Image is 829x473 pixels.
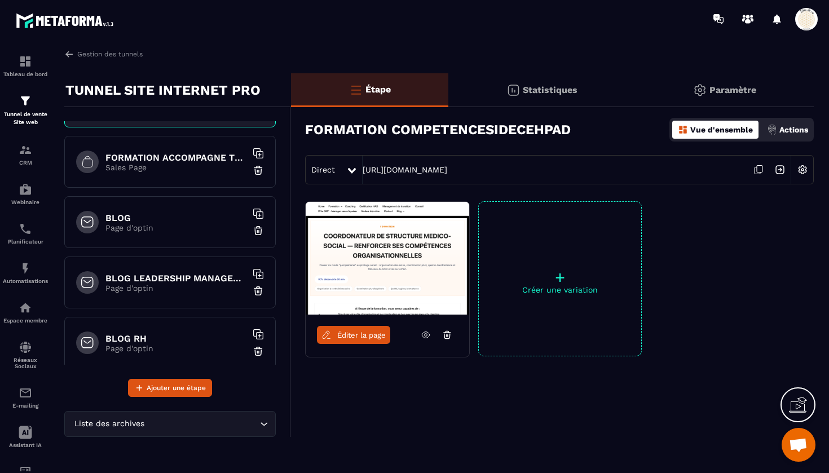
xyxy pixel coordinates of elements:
p: Page d'optin [105,284,246,293]
img: setting-w.858f3a88.svg [792,159,813,180]
p: Étape [365,84,391,95]
img: trash [253,165,264,176]
a: Assistant IA [3,417,48,457]
a: [URL][DOMAIN_NAME] [363,165,447,174]
div: Ouvrir le chat [782,428,815,462]
p: Espace membre [3,317,48,324]
a: Gestion des tunnels [64,49,143,59]
img: scheduler [19,222,32,236]
h6: BLOG RH [105,333,246,344]
p: Planificateur [3,238,48,245]
img: social-network [19,341,32,354]
p: + [479,269,641,285]
p: Page d'optin [105,344,246,353]
img: trash [253,285,264,297]
p: Webinaire [3,199,48,205]
a: emailemailE-mailing [3,378,48,417]
p: E-mailing [3,403,48,409]
p: CRM [3,160,48,166]
a: automationsautomationsWebinaire [3,174,48,214]
span: Éditer la page [337,331,386,339]
p: Statistiques [523,85,577,95]
button: Ajouter une étape [128,379,212,397]
img: formation [19,143,32,157]
span: Liste des archives [72,418,147,430]
span: Ajouter une étape [147,382,206,394]
img: trash [253,346,264,357]
input: Search for option [147,418,257,430]
img: automations [19,262,32,275]
p: Réseaux Sociaux [3,357,48,369]
a: formationformationTableau de bord [3,46,48,86]
h6: BLOG [105,213,246,223]
a: social-networksocial-networkRéseaux Sociaux [3,332,48,378]
img: arrow-next.bcc2205e.svg [769,159,791,180]
a: automationsautomationsEspace membre [3,293,48,332]
p: TUNNEL SITE INTERNET PRO [65,79,261,101]
img: trash [253,225,264,236]
img: bars-o.4a397970.svg [349,83,363,96]
a: Éditer la page [317,326,390,344]
p: Paramètre [709,85,756,95]
h6: BLOG LEADERSHIP MANAGEMENT [105,273,246,284]
a: automationsautomationsAutomatisations [3,253,48,293]
img: dashboard-orange.40269519.svg [678,125,688,135]
p: Assistant IA [3,442,48,448]
div: Search for option [64,411,276,437]
img: stats.20deebd0.svg [506,83,520,97]
p: Tableau de bord [3,71,48,77]
p: Créer une variation [479,285,641,294]
img: formation [19,94,32,108]
img: setting-gr.5f69749f.svg [693,83,707,97]
h6: FORMATION ACCOMPAGNE TRACEUR [105,152,246,163]
p: Automatisations [3,278,48,284]
span: Direct [311,165,335,174]
a: formationformationTunnel de vente Site web [3,86,48,135]
a: formationformationCRM [3,135,48,174]
img: automations [19,301,32,315]
img: formation [19,55,32,68]
a: schedulerschedulerPlanificateur [3,214,48,253]
img: logo [16,10,117,31]
img: image [306,202,469,315]
img: email [19,386,32,400]
img: actions.d6e523a2.png [767,125,777,135]
p: Sales Page [105,163,246,172]
h3: FORMATION COMPETENCESIDECEHPAD [305,122,571,138]
p: Actions [779,125,808,134]
p: Tunnel de vente Site web [3,110,48,126]
img: arrow [64,49,74,59]
img: automations [19,183,32,196]
p: Vue d'ensemble [690,125,753,134]
p: Page d'optin [105,223,246,232]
